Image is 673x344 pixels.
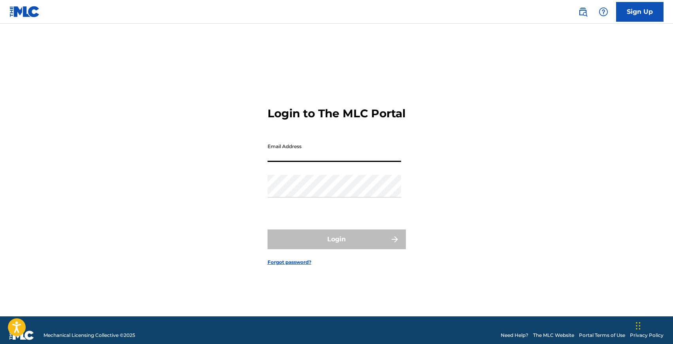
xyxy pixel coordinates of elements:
a: The MLC Website [533,332,574,339]
a: Need Help? [501,332,528,339]
h3: Login to The MLC Portal [268,107,405,120]
div: Trascina [636,314,641,338]
a: Sign Up [616,2,664,22]
img: MLC Logo [9,6,40,17]
a: Forgot password? [268,259,311,266]
div: Widget chat [633,306,673,344]
span: Mechanical Licensing Collective © 2025 [43,332,135,339]
a: Privacy Policy [630,332,664,339]
img: logo [9,331,34,340]
a: Public Search [575,4,591,20]
div: Help [596,4,611,20]
iframe: Chat Widget [633,306,673,344]
img: search [578,7,588,17]
img: help [599,7,608,17]
a: Portal Terms of Use [579,332,625,339]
